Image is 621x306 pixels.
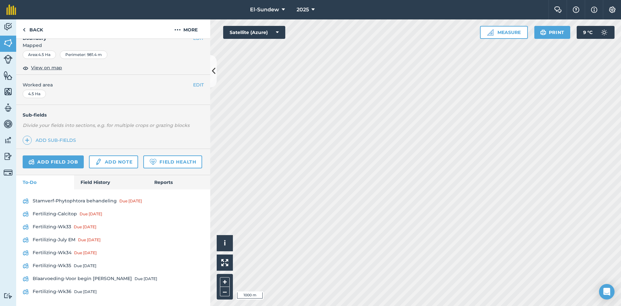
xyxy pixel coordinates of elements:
img: svg+xml;base64,PD94bWwgdmVyc2lvbj0iMS4wIiBlbmNvZGluZz0idXRmLTgiPz4KPCEtLSBHZW5lcmF0b3I6IEFkb2JlIE... [23,236,29,244]
div: Due [DATE] [119,198,142,204]
a: Fertilizing-July EMDue [DATE] [23,235,204,245]
a: Field Health [143,155,202,168]
a: Add sub-fields [23,136,79,145]
span: 2025 [297,6,309,14]
div: Due [DATE] [74,224,96,230]
span: View on map [31,64,62,71]
img: Two speech bubbles overlapping with the left bubble in the forefront [554,6,562,13]
span: El-Sundew [250,6,279,14]
div: Due [DATE] [74,289,97,294]
img: svg+xml;base64,PHN2ZyB4bWxucz0iaHR0cDovL3d3dy53My5vcmcvMjAwMC9zdmciIHdpZHRoPSI1NiIgaGVpZ2h0PSI2MC... [4,71,13,80]
img: svg+xml;base64,PD94bWwgdmVyc2lvbj0iMS4wIiBlbmNvZGluZz0idXRmLTgiPz4KPCEtLSBHZW5lcmF0b3I6IEFkb2JlIE... [23,223,29,231]
img: fieldmargin Logo [6,5,16,15]
button: + [220,277,230,287]
div: Area : 4.5 Ha [23,51,56,59]
div: Perimeter : 981.4 m [60,51,107,59]
img: svg+xml;base64,PD94bWwgdmVyc2lvbj0iMS4wIiBlbmNvZGluZz0idXRmLTgiPz4KPCEtLSBHZW5lcmF0b3I6IEFkb2JlIE... [598,26,611,39]
span: 9 ° C [583,26,593,39]
img: svg+xml;base64,PHN2ZyB4bWxucz0iaHR0cDovL3d3dy53My5vcmcvMjAwMC9zdmciIHdpZHRoPSIxOCIgaGVpZ2h0PSIyNC... [23,64,28,72]
img: A cog icon [608,6,616,13]
button: More [162,19,210,39]
a: Stamverf-Phytophtora behandelingDue [DATE] [23,196,204,206]
span: i [224,239,226,247]
div: Due [DATE] [78,237,101,243]
img: A question mark icon [572,6,580,13]
a: Blaarvoeding-Voor begin [PERSON_NAME]Due [DATE] [23,274,204,284]
div: Due [DATE] [80,211,102,217]
div: Due [DATE] [74,250,97,255]
img: Four arrows, one pointing top left, one top right, one bottom right and the last bottom left [221,259,228,266]
h4: Sub-fields [16,111,210,119]
a: Add note [89,155,138,168]
a: Reports [148,175,210,189]
img: svg+xml;base64,PD94bWwgdmVyc2lvbj0iMS4wIiBlbmNvZGluZz0idXRmLTgiPz4KPCEtLSBHZW5lcmF0b3I6IEFkb2JlIE... [23,249,29,257]
img: svg+xml;base64,PHN2ZyB4bWxucz0iaHR0cDovL3d3dy53My5vcmcvMjAwMC9zdmciIHdpZHRoPSIxOSIgaGVpZ2h0PSIyNC... [540,28,546,36]
img: svg+xml;base64,PD94bWwgdmVyc2lvbj0iMS4wIiBlbmNvZGluZz0idXRmLTgiPz4KPCEtLSBHZW5lcmF0b3I6IEFkb2JlIE... [4,119,13,129]
img: svg+xml;base64,PHN2ZyB4bWxucz0iaHR0cDovL3d3dy53My5vcmcvMjAwMC9zdmciIHdpZHRoPSIxNyIgaGVpZ2h0PSIxNy... [591,6,597,14]
img: svg+xml;base64,PD94bWwgdmVyc2lvbj0iMS4wIiBlbmNvZGluZz0idXRmLTgiPz4KPCEtLSBHZW5lcmF0b3I6IEFkb2JlIE... [4,55,13,64]
img: svg+xml;base64,PHN2ZyB4bWxucz0iaHR0cDovL3d3dy53My5vcmcvMjAwMC9zdmciIHdpZHRoPSI1NiIgaGVpZ2h0PSI2MC... [4,87,13,96]
img: svg+xml;base64,PHN2ZyB4bWxucz0iaHR0cDovL3d3dy53My5vcmcvMjAwMC9zdmciIHdpZHRoPSI1NiIgaGVpZ2h0PSI2MC... [4,38,13,48]
button: Measure [480,26,528,39]
img: svg+xml;base64,PHN2ZyB4bWxucz0iaHR0cDovL3d3dy53My5vcmcvMjAwMC9zdmciIHdpZHRoPSIyMCIgaGVpZ2h0PSIyNC... [174,26,181,34]
a: Add field job [23,155,84,168]
a: Fertilizing-Wk36Due [DATE] [23,287,204,297]
img: svg+xml;base64,PD94bWwgdmVyc2lvbj0iMS4wIiBlbmNvZGluZz0idXRmLTgiPz4KPCEtLSBHZW5lcmF0b3I6IEFkb2JlIE... [23,275,29,283]
button: View on map [23,64,62,72]
img: svg+xml;base64,PD94bWwgdmVyc2lvbj0iMS4wIiBlbmNvZGluZz0idXRmLTgiPz4KPCEtLSBHZW5lcmF0b3I6IEFkb2JlIE... [4,103,13,113]
button: i [217,235,233,251]
div: Due [DATE] [135,276,157,281]
img: svg+xml;base64,PD94bWwgdmVyc2lvbj0iMS4wIiBlbmNvZGluZz0idXRmLTgiPz4KPCEtLSBHZW5lcmF0b3I6IEFkb2JlIE... [23,210,29,218]
div: Due [DATE] [74,263,96,268]
img: svg+xml;base64,PD94bWwgdmVyc2lvbj0iMS4wIiBlbmNvZGluZz0idXRmLTgiPz4KPCEtLSBHZW5lcmF0b3I6IEFkb2JlIE... [4,168,13,177]
button: Print [534,26,571,39]
img: svg+xml;base64,PD94bWwgdmVyc2lvbj0iMS4wIiBlbmNvZGluZz0idXRmLTgiPz4KPCEtLSBHZW5lcmF0b3I6IEFkb2JlIE... [4,293,13,299]
a: To-Do [16,175,74,189]
div: 4.5 Ha [23,90,46,98]
img: svg+xml;base64,PD94bWwgdmVyc2lvbj0iMS4wIiBlbmNvZGluZz0idXRmLTgiPz4KPCEtLSBHZW5lcmF0b3I6IEFkb2JlIE... [95,158,102,166]
img: Ruler icon [487,29,494,36]
a: Field History [74,175,147,189]
img: svg+xml;base64,PD94bWwgdmVyc2lvbj0iMS4wIiBlbmNvZGluZz0idXRmLTgiPz4KPCEtLSBHZW5lcmF0b3I6IEFkb2JlIE... [23,262,29,270]
a: Fertilizing-Wk33Due [DATE] [23,222,204,232]
img: svg+xml;base64,PD94bWwgdmVyc2lvbj0iMS4wIiBlbmNvZGluZz0idXRmLTgiPz4KPCEtLSBHZW5lcmF0b3I6IEFkb2JlIE... [4,152,13,161]
img: svg+xml;base64,PD94bWwgdmVyc2lvbj0iMS4wIiBlbmNvZGluZz0idXRmLTgiPz4KPCEtLSBHZW5lcmF0b3I6IEFkb2JlIE... [28,158,35,166]
a: Back [16,19,49,39]
img: svg+xml;base64,PHN2ZyB4bWxucz0iaHR0cDovL3d3dy53My5vcmcvMjAwMC9zdmciIHdpZHRoPSIxNCIgaGVpZ2h0PSIyNC... [25,136,29,144]
img: svg+xml;base64,PD94bWwgdmVyc2lvbj0iMS4wIiBlbmNvZGluZz0idXRmLTgiPz4KPCEtLSBHZW5lcmF0b3I6IEFkb2JlIE... [4,135,13,145]
div: Open Intercom Messenger [599,284,615,300]
em: Divide your fields into sections, e.g. for multiple crops or grazing blocks [23,122,190,128]
a: Fertilizing-Wk35Due [DATE] [23,261,204,271]
img: svg+xml;base64,PD94bWwgdmVyc2lvbj0iMS4wIiBlbmNvZGluZz0idXRmLTgiPz4KPCEtLSBHZW5lcmF0b3I6IEFkb2JlIE... [23,197,29,205]
img: svg+xml;base64,PD94bWwgdmVyc2lvbj0iMS4wIiBlbmNvZGluZz0idXRmLTgiPz4KPCEtLSBHZW5lcmF0b3I6IEFkb2JlIE... [23,288,29,296]
img: svg+xml;base64,PHN2ZyB4bWxucz0iaHR0cDovL3d3dy53My5vcmcvMjAwMC9zdmciIHdpZHRoPSI5IiBoZWlnaHQ9IjI0Ii... [23,26,26,34]
button: 9 °C [577,26,615,39]
button: EDIT [193,81,204,88]
button: Satellite (Azure) [223,26,285,39]
img: svg+xml;base64,PD94bWwgdmVyc2lvbj0iMS4wIiBlbmNvZGluZz0idXRmLTgiPz4KPCEtLSBHZW5lcmF0b3I6IEFkb2JlIE... [4,22,13,32]
span: Worked area [23,81,204,88]
a: Fertilizing-CalcitopDue [DATE] [23,209,204,219]
a: Fertilizing-Wk34Due [DATE] [23,248,204,258]
span: Mapped [16,42,210,49]
button: – [220,287,230,296]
